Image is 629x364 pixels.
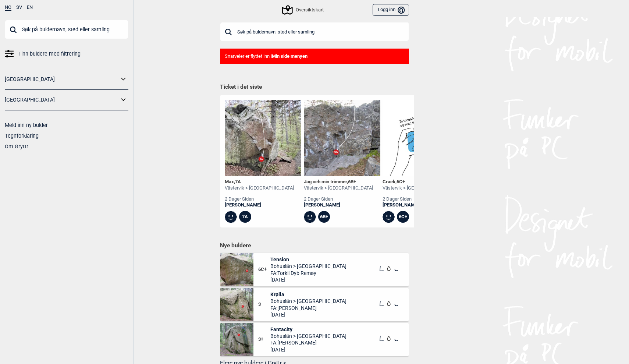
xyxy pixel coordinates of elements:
span: 3 [258,301,270,308]
a: [GEOGRAPHIC_DATA] [5,74,119,85]
span: 6C+ [397,179,405,184]
a: [PERSON_NAME] [225,202,294,208]
div: Krolla3KrøllaBohuslän > [GEOGRAPHIC_DATA]FA:[PERSON_NAME][DATE] [220,288,409,321]
span: Fantacity [270,326,347,333]
a: Tegnforklaring [5,133,39,139]
a: Om Gryttr [5,144,28,149]
button: NO [5,5,11,11]
div: 2 dager siden [304,196,373,202]
a: [GEOGRAPHIC_DATA] [5,95,119,105]
div: Snarveier er flyttet inn i [220,49,409,64]
div: Max , [225,179,294,185]
span: Bohuslän > [GEOGRAPHIC_DATA] [270,263,347,269]
button: Logg inn [373,4,409,16]
input: Søk på buldernavn, sted eller samling [5,20,128,39]
span: 6C+ [258,266,270,273]
span: [DATE] [270,311,347,318]
div: 2 dager siden [383,196,452,202]
div: 6B+ [318,211,330,223]
span: FA: [PERSON_NAME] [270,339,347,346]
b: Min side menyen [272,53,308,59]
div: Fantacity3+FantacityBohuslän > [GEOGRAPHIC_DATA]FA:[PERSON_NAME][DATE] [220,323,409,356]
img: Krolla [220,288,253,321]
span: 3+ [258,336,270,343]
div: Jag och min trimmer , [304,179,373,185]
span: [DATE] [270,276,347,283]
span: FA: [PERSON_NAME] [270,305,347,311]
img: Tension [220,253,253,286]
span: Bohuslän > [GEOGRAPHIC_DATA] [270,298,347,304]
div: Västervik > [GEOGRAPHIC_DATA] [383,185,452,191]
input: Søk på buldernavn, sted eller samling [220,22,409,41]
button: EN [27,5,33,10]
button: SV [16,5,22,10]
div: Oversiktskart [283,6,323,14]
span: [DATE] [270,346,347,353]
img: Fantacity [220,323,253,356]
a: Finn buldere med filtrering [5,49,128,59]
div: 7A [239,211,251,223]
span: Bohuslän > [GEOGRAPHIC_DATA] [270,333,347,339]
a: Meld inn ny bulder [5,122,48,128]
div: Västervik > [GEOGRAPHIC_DATA] [304,185,373,191]
span: Tension [270,256,347,263]
span: Krølla [270,291,347,298]
div: Crack , [383,179,452,185]
a: [PERSON_NAME] [304,202,373,208]
div: Tension6C+TensionBohuslän > [GEOGRAPHIC_DATA]FA:Torkil Dyb Remøy[DATE] [220,253,409,286]
img: Bilde Mangler [383,100,459,176]
span: 6B+ [348,179,356,184]
span: 7A [235,179,241,184]
span: FA: Torkil Dyb Remøy [270,270,347,276]
span: Finn buldere med filtrering [18,49,81,59]
h1: Nye buldere [220,242,409,249]
img: Max [225,100,301,176]
div: Västervik > [GEOGRAPHIC_DATA] [225,185,294,191]
a: [PERSON_NAME] [383,202,452,208]
div: 2 dager siden [225,196,294,202]
h1: Ticket i det siste [220,83,409,91]
img: Jag och min trimmer 230722 [304,100,380,176]
div: 6C+ [397,211,409,223]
